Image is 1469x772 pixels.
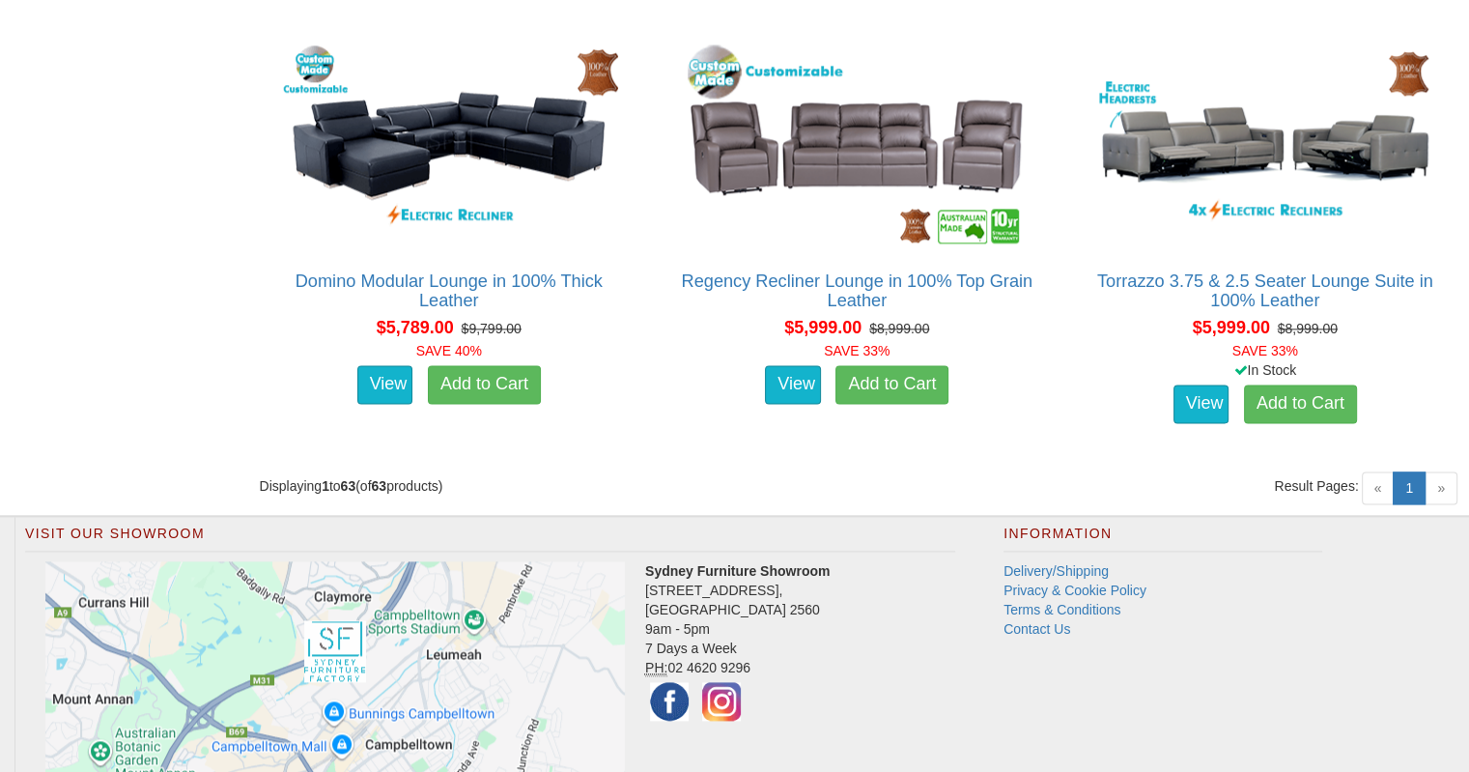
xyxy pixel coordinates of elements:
[341,478,356,494] strong: 63
[1091,40,1439,252] img: Torrazzo 3.75 & 2.5 Seater Lounge Suite in 100% Leather
[835,365,948,404] a: Add to Cart
[377,318,454,337] span: $5,789.00
[25,527,955,552] h2: Visit Our Showroom
[416,343,482,358] font: SAVE 40%
[697,677,746,726] img: Instagram
[1003,602,1120,617] a: Terms & Conditions
[1003,621,1070,637] a: Contact Us
[869,321,929,336] del: $8,999.00
[1003,527,1322,552] h2: Information
[1193,318,1270,337] span: $5,999.00
[645,677,693,726] img: Facebook
[357,365,413,404] a: View
[1362,472,1395,504] span: «
[1173,385,1229,423] a: View
[372,478,387,494] strong: 63
[245,476,858,496] div: Displaying to (of products)
[645,660,667,676] abbr: Phone
[1274,476,1358,496] span: Result Pages:
[784,318,862,337] span: $5,999.00
[462,321,522,336] del: $9,799.00
[1425,472,1457,504] span: »
[765,365,821,404] a: View
[645,563,830,579] strong: Sydney Furniture Showroom
[1244,385,1357,423] a: Add to Cart
[681,272,1032,310] a: Regency Recliner Lounge in 100% Top Grain Leather
[1232,343,1298,358] font: SAVE 33%
[1097,272,1433,310] a: Torrazzo 3.75 & 2.5 Seater Lounge Suite in 100% Leather
[275,40,623,252] img: Domino Modular Lounge in 100% Thick Leather
[1278,321,1338,336] del: $8,999.00
[824,343,890,358] font: SAVE 33%
[683,40,1031,252] img: Regency Recliner Lounge in 100% Top Grain Leather
[1072,360,1459,380] div: In Stock
[1003,563,1109,579] a: Delivery/Shipping
[1003,583,1146,598] a: Privacy & Cookie Policy
[428,365,541,404] a: Add to Cart
[296,272,603,310] a: Domino Modular Lounge in 100% Thick Leather
[1393,472,1426,504] a: 1
[322,478,329,494] strong: 1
